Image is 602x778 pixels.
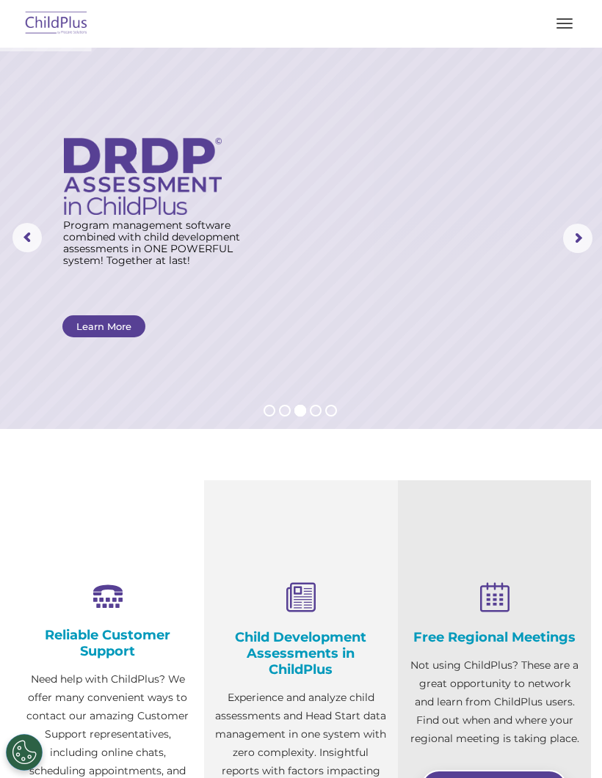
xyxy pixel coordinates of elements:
img: ChildPlus by Procare Solutions [22,7,91,41]
h4: Child Development Assessments in ChildPlus [215,629,386,678]
iframe: Chat Widget [355,620,602,778]
img: DRDP Assessment in ChildPlus [64,138,222,215]
h4: Reliable Customer Support [22,627,193,659]
rs-layer: Program management software combined with child development assessments in ONE POWERFUL system! T... [63,219,255,266]
button: Cookies Settings [6,734,43,771]
a: Learn More [62,315,145,337]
